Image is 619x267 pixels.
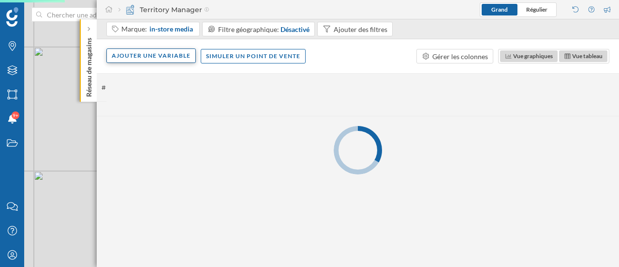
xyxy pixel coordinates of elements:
span: Assistance [15,7,62,16]
span: in-store media [149,24,193,34]
span: Grand [491,6,508,13]
span: Vue tableau [572,52,603,60]
img: Logo Geoblink [6,7,18,27]
div: Ajouter des filtres [334,24,387,34]
div: Gérer les colonnes [432,51,488,62]
span: Filtre géographique: [218,25,279,33]
p: Réseau de magasins [84,34,94,97]
span: Régulier [526,6,547,13]
span: Vue graphiques [513,52,553,60]
div: Marque: [121,24,194,34]
img: territory-manager.svg [125,5,135,15]
div: Territory Manager [118,5,209,15]
span: # [102,83,106,92]
span: 9+ [13,110,18,120]
div: Désactivé [280,24,309,34]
